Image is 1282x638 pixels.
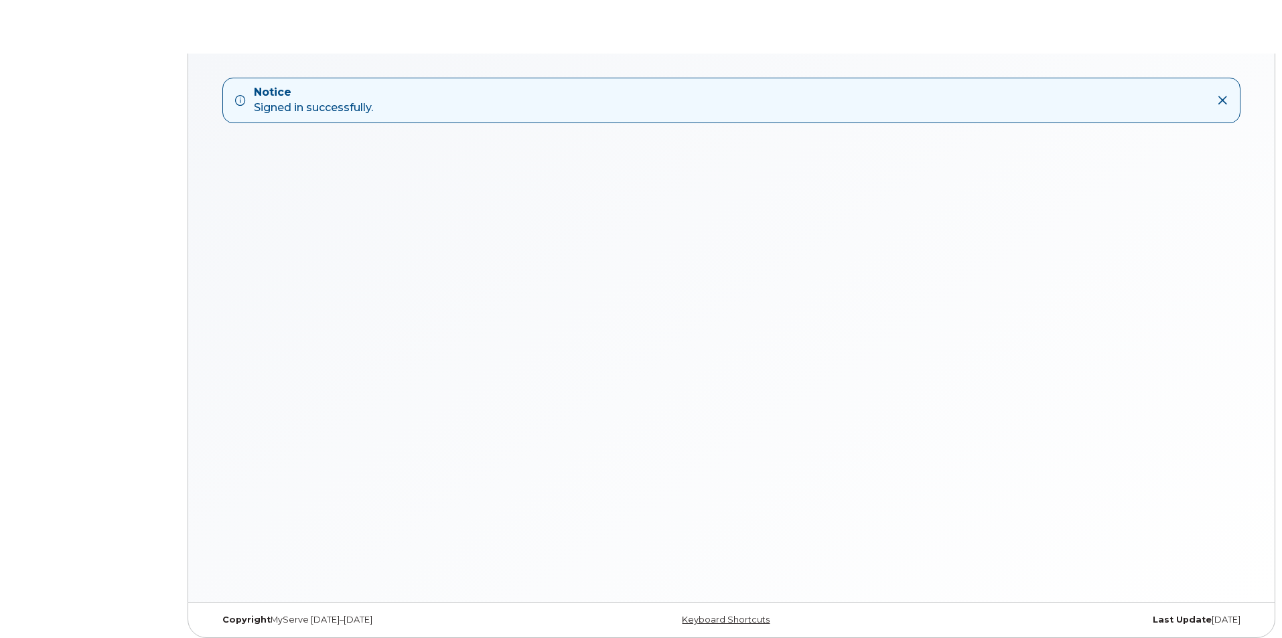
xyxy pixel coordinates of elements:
strong: Copyright [222,615,271,625]
strong: Last Update [1153,615,1212,625]
div: MyServe [DATE]–[DATE] [212,615,559,625]
div: [DATE] [904,615,1251,625]
div: Signed in successfully. [254,85,373,116]
strong: Notice [254,85,373,100]
a: Keyboard Shortcuts [682,615,770,625]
